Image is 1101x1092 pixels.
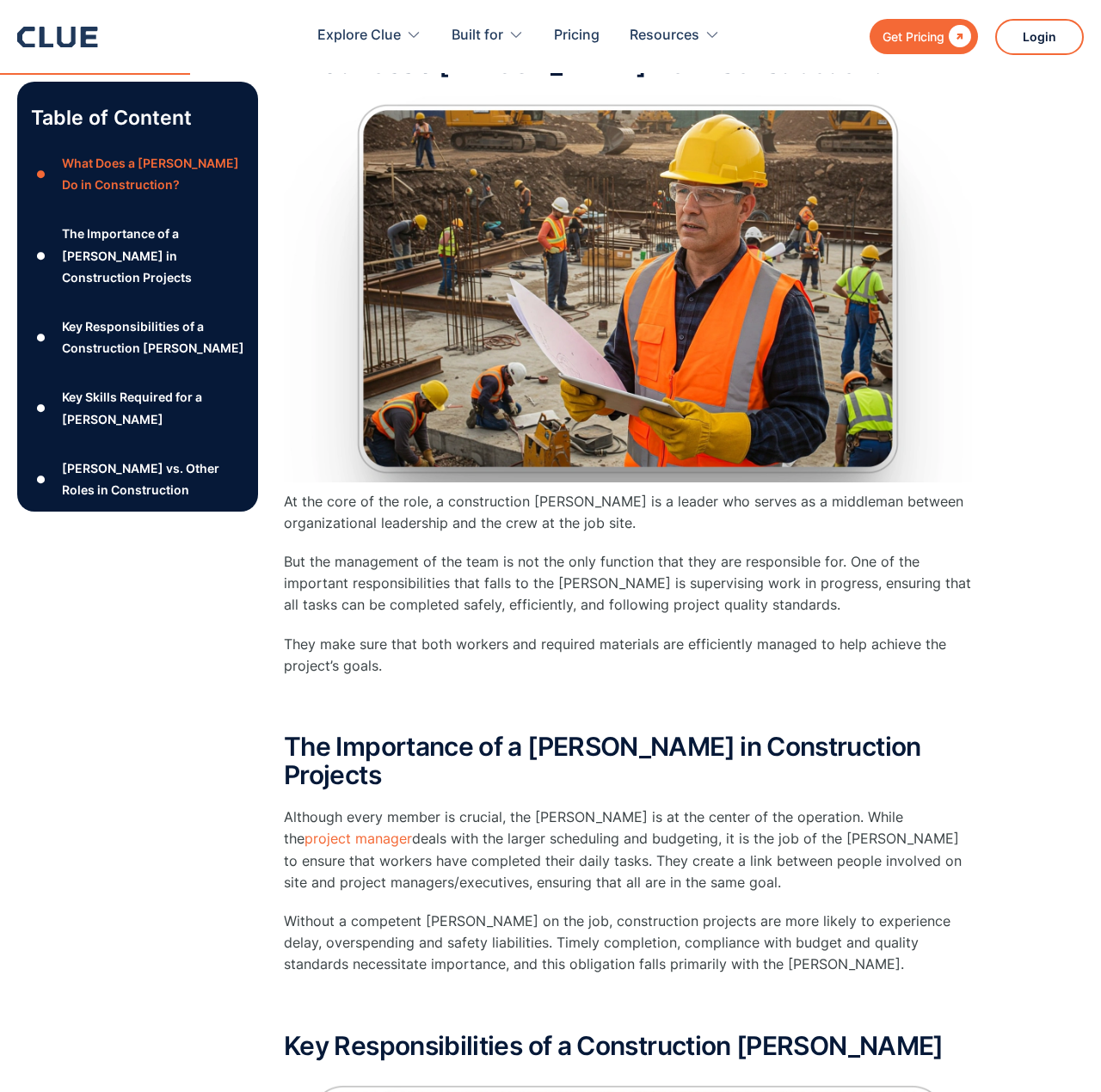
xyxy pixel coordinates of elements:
[31,396,52,421] div: ●
[630,9,699,63] div: Resources
[31,457,244,500] a: ●[PERSON_NAME] vs. Other Roles in Construction
[31,387,244,430] a: ●Key Skills Required for a [PERSON_NAME]
[995,19,1084,55] a: Login
[284,733,972,789] h2: The Importance of a [PERSON_NAME] in Construction Projects
[284,694,972,715] p: ‍
[31,152,244,195] a: ●What Does a [PERSON_NAME] Do in Construction?
[284,634,972,677] p: They make sure that both workers and required materials are efficiently managed to help achieve t...
[62,224,244,289] div: The Importance of a [PERSON_NAME] in Construction Projects
[284,551,972,617] p: But the management of the team is not the only function that they are responsible for. One of the...
[284,491,972,534] p: At the core of the role, a construction [PERSON_NAME] is a leader who serves as a middleman betwe...
[883,26,944,47] div: Get Pricing
[31,325,52,351] div: ●
[452,9,503,63] div: Built for
[62,152,244,195] div: What Does a [PERSON_NAME] Do in Construction?
[304,830,412,847] a: project manager
[31,162,52,187] div: ●
[31,466,52,492] div: ●
[62,316,244,359] div: Key Responsibilities of a Construction [PERSON_NAME]
[284,50,972,78] h2: What Does a [PERSON_NAME] Do in Construction?
[870,19,978,54] a: Get Pricing
[31,104,244,132] p: Table of Content
[630,9,720,63] div: Resources
[62,387,244,430] div: Key Skills Required for a [PERSON_NAME]
[284,911,972,976] p: Without a competent [PERSON_NAME] on the job, construction projects are more likely to experience...
[31,316,244,359] a: ●Key Responsibilities of a Construction [PERSON_NAME]
[284,1032,972,1060] h2: Key Responsibilities of a Construction [PERSON_NAME]
[317,9,421,63] div: Explore Clue
[284,807,972,893] p: Although every member is crucial, the [PERSON_NAME] is at the center of the operation. While the ...
[452,9,524,63] div: Built for
[284,993,972,1015] p: ‍
[62,457,244,500] div: [PERSON_NAME] vs. Other Roles in Construction
[944,26,971,47] div: 
[317,9,401,63] div: Explore Clue
[31,224,244,289] a: ●The Importance of a [PERSON_NAME] in Construction Projects
[554,9,600,63] a: Pricing
[31,243,52,269] div: ●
